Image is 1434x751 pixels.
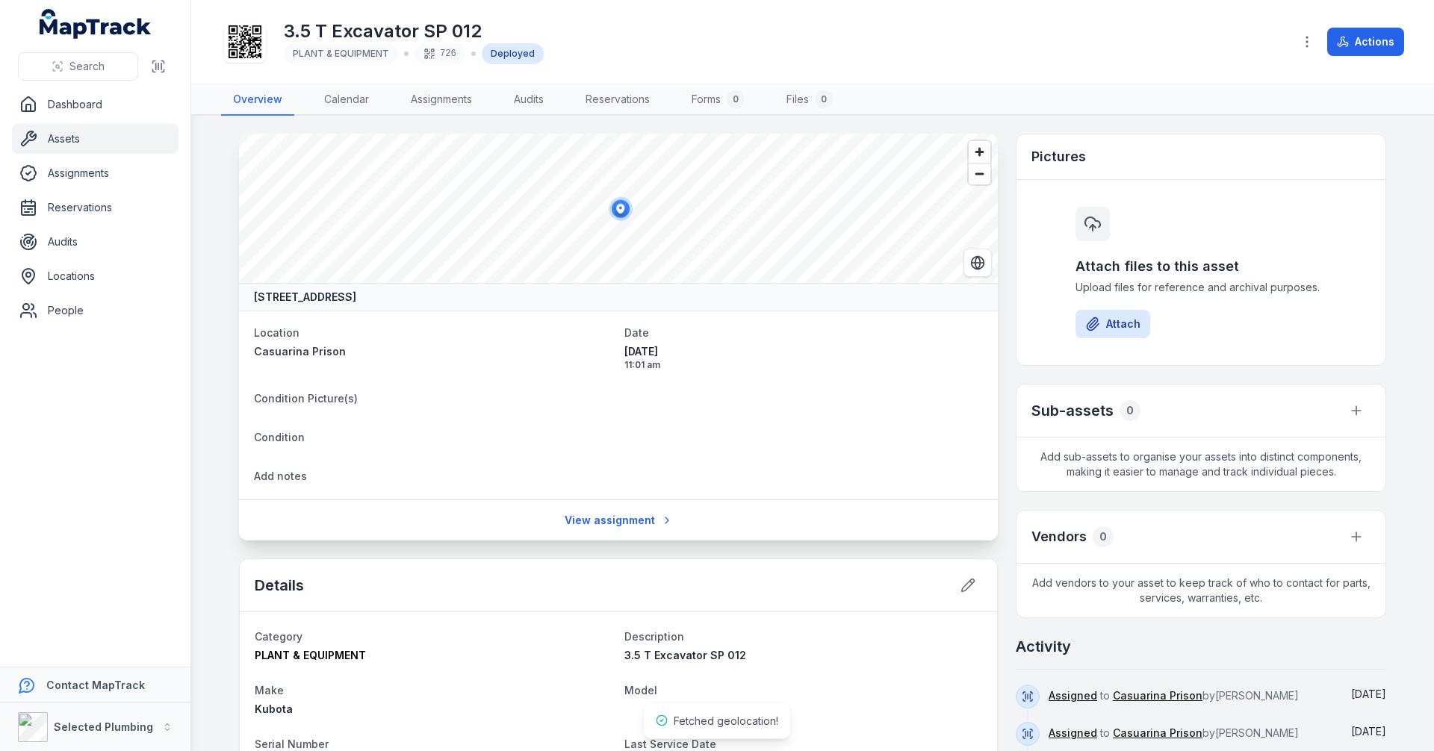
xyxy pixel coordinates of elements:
div: 726 [415,43,465,64]
span: Casuarina Prison [254,345,346,358]
span: Model [624,684,657,697]
span: Condition Picture(s) [254,392,358,405]
time: 8/28/2025, 11:01:59 AM [1351,688,1386,700]
button: Attach [1075,310,1150,338]
a: Assigned [1049,726,1097,741]
span: Fetched geolocation! [674,714,778,727]
span: Make [255,684,284,697]
span: PLANT & EQUIPMENT [293,48,389,59]
span: Serial Number [255,738,329,750]
span: Add sub-assets to organise your assets into distinct components, making it easier to manage and t... [1016,437,1385,491]
h2: Activity [1016,636,1071,657]
div: 0 [1120,400,1140,421]
strong: [STREET_ADDRESS] [254,290,356,305]
button: Search [18,52,138,81]
a: People [12,296,179,325]
canvas: Map [239,134,998,283]
a: Locations [12,261,179,291]
button: Zoom in [969,141,990,163]
a: Assigned [1049,688,1097,703]
strong: Contact MapTrack [46,679,145,691]
span: Category [255,630,302,643]
a: Overview [221,84,294,116]
a: Casuarina Prison [1113,726,1202,741]
span: Search [69,59,105,74]
div: 0 [727,90,745,108]
a: Calendar [312,84,381,116]
span: Upload files for reference and archival purposes. [1075,280,1326,295]
a: Casuarina Prison [1113,688,1202,703]
a: Reservations [12,193,179,222]
a: Audits [12,227,179,257]
span: Location [254,326,299,339]
div: 0 [1093,526,1114,547]
strong: Selected Plumbing [54,720,153,733]
span: 3.5 T Excavator SP 012 [624,649,746,661]
a: Files0 [775,84,845,116]
a: Dashboard [12,90,179,119]
time: 8/28/2025, 11:01:59 AM [624,344,983,371]
a: Casuarina Prison [254,344,612,359]
button: Switch to Satellite View [963,249,992,277]
a: Audits [502,84,556,116]
button: Actions [1327,28,1404,56]
span: [DATE] [1351,725,1386,738]
span: [DATE] [624,344,983,359]
span: Add vendors to your asset to keep track of who to contact for parts, services, warranties, etc. [1016,564,1385,617]
span: to by [PERSON_NAME] [1049,689,1299,702]
a: Forms0 [680,84,757,116]
h3: Vendors [1031,526,1087,547]
div: 0 [815,90,833,108]
a: Reservations [574,84,662,116]
h2: Sub-assets [1031,400,1114,421]
button: Zoom out [969,163,990,184]
a: View assignment [555,506,683,535]
span: Last Service Date [624,738,716,750]
a: MapTrack [40,9,152,39]
span: to by [PERSON_NAME] [1049,726,1299,739]
div: Deployed [482,43,544,64]
span: Date [624,326,649,339]
h1: 3.5 T Excavator SP 012 [284,19,544,43]
span: Description [624,630,684,643]
span: Add notes [254,470,307,482]
h2: Details [255,575,304,596]
a: Assignments [399,84,484,116]
h3: Attach files to this asset [1075,256,1326,277]
h3: Pictures [1031,146,1086,167]
span: Kubota [255,702,293,715]
span: PLANT & EQUIPMENT [255,649,366,661]
time: 8/28/2025, 10:41:39 AM [1351,725,1386,738]
span: Condition [254,431,305,443]
span: [DATE] [1351,688,1386,700]
a: Assets [12,124,179,154]
a: Assignments [12,158,179,188]
span: 11:01 am [624,359,983,371]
